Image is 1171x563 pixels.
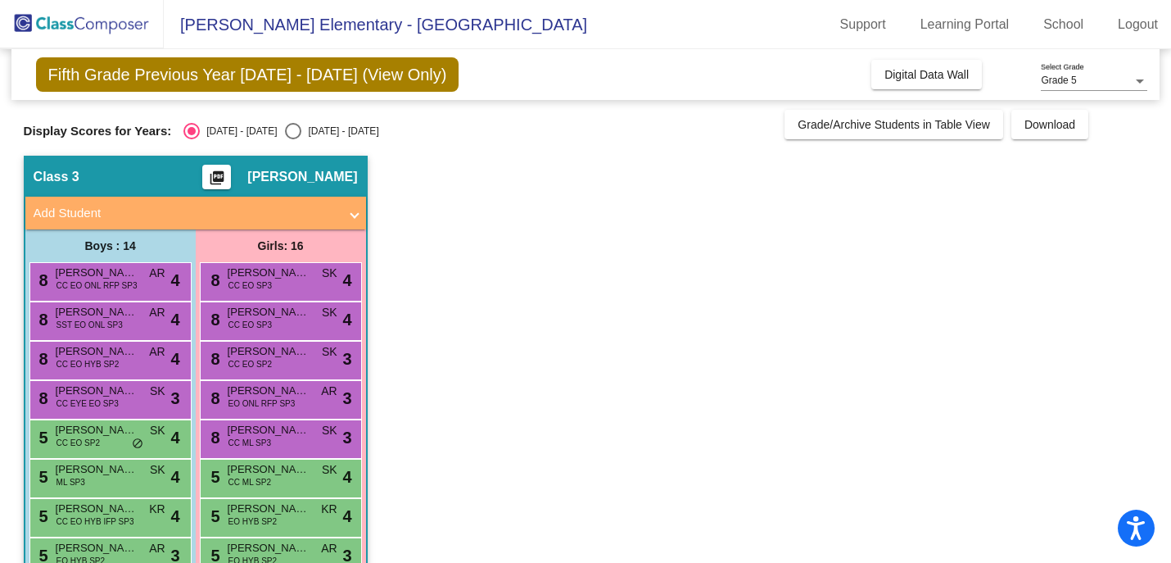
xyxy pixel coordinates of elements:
span: Digital Data Wall [884,68,969,81]
span: 4 [342,504,351,529]
span: [PERSON_NAME] [56,343,138,360]
button: Grade/Archive Students in Table View [784,110,1003,139]
span: AR [321,383,337,400]
span: 8 [35,271,48,289]
span: CC EO HYB IFP SP3 [57,515,134,528]
span: 8 [35,389,48,407]
span: AR [149,343,165,361]
span: AR [149,540,165,557]
span: 4 [170,465,179,489]
span: CC EO ONL RFP SP3 [57,279,138,292]
span: [PERSON_NAME] [56,540,138,556]
div: Girls: 16 [196,229,366,262]
span: 5 [35,429,48,447]
a: Logout [1105,11,1171,38]
a: Support [827,11,899,38]
span: 8 [207,429,220,447]
span: [PERSON_NAME] [247,169,357,185]
span: CC ML SP2 [228,476,271,488]
span: [PERSON_NAME] [PERSON_NAME] [56,304,138,320]
span: [PERSON_NAME] [228,383,310,399]
span: 5 [35,468,48,486]
mat-icon: picture_as_pdf [207,170,227,193]
span: 8 [35,350,48,368]
span: 8 [207,389,220,407]
mat-radio-group: Select an option [183,123,378,139]
span: 8 [207,271,220,289]
a: Learning Portal [907,11,1023,38]
mat-expansion-panel-header: Add Student [25,197,366,229]
span: 4 [170,425,179,450]
span: 8 [207,311,220,329]
span: Fifth Grade Previous Year [DATE] - [DATE] (View Only) [36,57,459,92]
span: [PERSON_NAME] [228,265,310,281]
span: 5 [35,507,48,525]
span: [PERSON_NAME] [228,343,310,360]
span: Download [1024,118,1075,131]
button: Digital Data Wall [871,60,982,89]
span: SK [322,265,337,282]
span: do_not_disturb_alt [132,438,143,451]
span: 4 [170,347,179,371]
button: Print Students Details [202,165,231,189]
span: SK [150,422,165,439]
span: Grade/Archive Students in Table View [798,118,990,131]
div: [DATE] - [DATE] [200,124,277,138]
span: SK [322,304,337,321]
span: AR [149,265,165,282]
mat-panel-title: Add Student [34,204,338,223]
span: AR [149,304,165,321]
span: 4 [170,307,179,332]
button: Download [1011,110,1088,139]
span: CC EO SP3 [228,279,272,292]
span: SK [150,383,165,400]
span: SK [322,422,337,439]
span: AR [321,540,337,557]
div: Boys : 14 [25,229,196,262]
span: 4 [170,504,179,529]
span: 4 [342,268,351,293]
span: [PERSON_NAME] [228,540,310,556]
span: EO ONL RFP SP3 [228,397,296,410]
span: [PERSON_NAME] [PERSON_NAME] [56,265,138,281]
span: 5 [207,468,220,486]
span: 3 [170,386,179,411]
span: 4 [170,268,179,293]
span: [PERSON_NAME] [56,461,138,478]
span: Class 3 [34,169,79,185]
span: SK [322,461,337,479]
span: 4 [342,465,351,489]
span: [PERSON_NAME] Elementary - [GEOGRAPHIC_DATA] [164,11,587,38]
span: SK [150,461,165,479]
span: CC ML SP3 [228,437,271,449]
span: CC EO SP2 [57,437,100,449]
span: [PERSON_NAME] [56,501,138,517]
span: SST EO ONL SP3 [57,319,123,331]
span: SK [322,343,337,361]
span: 3 [342,347,351,371]
span: Grade 5 [1041,75,1076,86]
span: CC EO HYB SP2 [57,358,120,370]
span: 3 [342,425,351,450]
div: [DATE] - [DATE] [301,124,378,138]
span: [PERSON_NAME] [228,422,310,438]
span: EO HYB SP2 [228,515,277,528]
span: 8 [35,311,48,329]
span: [PERSON_NAME] [228,304,310,320]
span: 8 [207,350,220,368]
span: Display Scores for Years: [24,124,172,138]
span: KR [149,501,165,518]
a: School [1030,11,1096,38]
span: CC EYE EO SP3 [57,397,119,410]
span: 3 [342,386,351,411]
span: CC EO SP3 [228,319,272,331]
span: ML SP3 [57,476,85,488]
span: [PERSON_NAME] [56,422,138,438]
span: KR [321,501,337,518]
span: [PERSON_NAME] [56,383,138,399]
span: [PERSON_NAME] [228,501,310,517]
span: 5 [207,507,220,525]
span: CC EO SP2 [228,358,272,370]
span: [PERSON_NAME] [228,461,310,478]
span: 4 [342,307,351,332]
